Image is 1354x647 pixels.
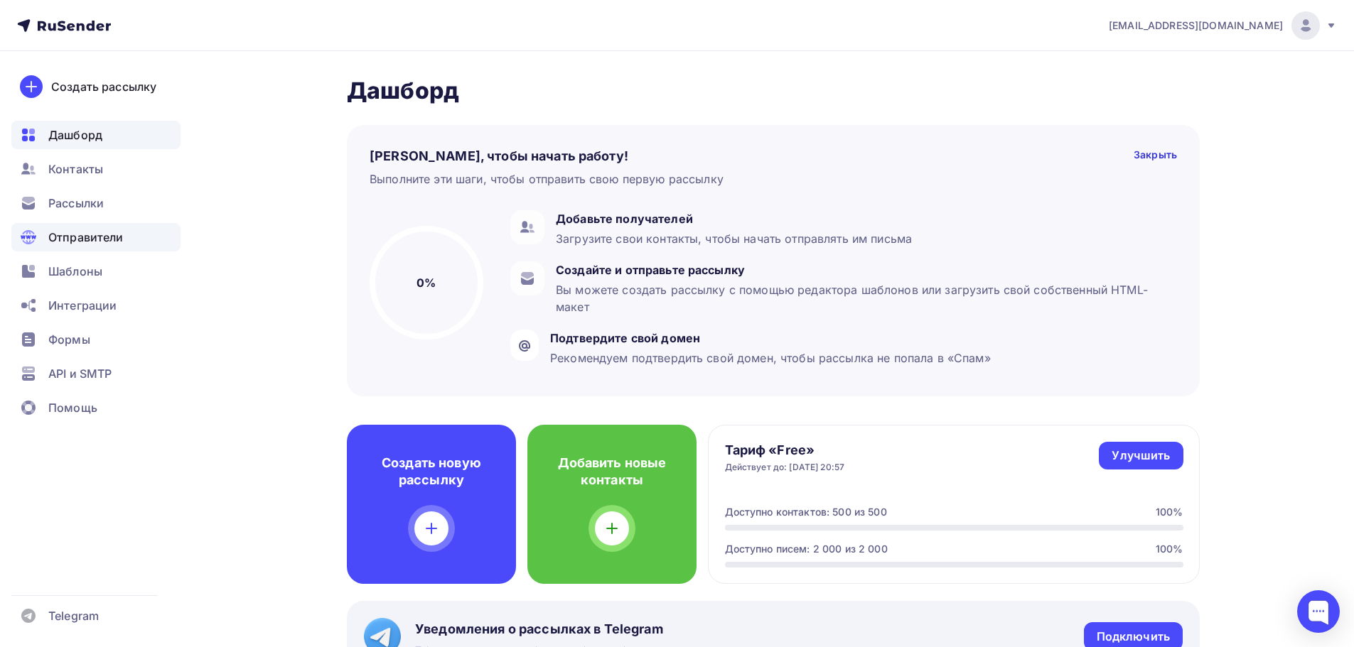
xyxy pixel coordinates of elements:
span: [EMAIL_ADDRESS][DOMAIN_NAME] [1109,18,1283,33]
div: Добавьте получателей [556,210,912,227]
span: API и SMTP [48,365,112,382]
span: Формы [48,331,90,348]
span: Telegram [48,607,99,624]
span: Отправители [48,229,124,246]
div: Подключить [1097,629,1170,645]
a: Шаблоны [11,257,181,286]
div: Закрыть [1134,148,1177,165]
span: Рассылки [48,195,104,212]
a: Отправители [11,223,181,251]
span: Уведомления о рассылках в Telegram [415,621,813,638]
div: Доступно писем: 2 000 из 2 000 [725,542,888,556]
div: Улучшить [1112,447,1170,464]
span: Помощь [48,399,97,416]
div: 100% [1156,505,1183,519]
div: Выполните эти шаги, чтобы отправить свою первую рассылку [370,170,724,187]
div: Создайте и отправьте рассылку [556,261,1170,278]
h2: Дашборд [347,77,1200,105]
span: Шаблоны [48,263,102,280]
span: Дашборд [48,126,102,143]
div: Создать рассылку [51,78,156,95]
div: Загрузите свои контакты, чтобы начать отправлять им письма [556,230,912,247]
h4: Создать новую рассылку [370,455,493,489]
div: Рекомендуем подтвердить свой домен, чтобы рассылка не попала в «Спам» [550,349,991,366]
div: 100% [1156,542,1183,556]
span: Контакты [48,161,103,178]
div: Действует до: [DATE] 20:57 [725,462,845,473]
div: Вы можете создать рассылку с помощью редактора шаблонов или загрузить свой собственный HTML-макет [556,281,1170,315]
h5: 0% [417,274,436,291]
a: Рассылки [11,189,181,217]
a: [EMAIL_ADDRESS][DOMAIN_NAME] [1109,11,1337,40]
div: Доступно контактов: 500 из 500 [725,505,887,519]
span: Интеграции [48,297,117,314]
h4: Тариф «Free» [725,442,845,459]
h4: [PERSON_NAME], чтобы начать работу! [370,148,628,165]
a: Формы [11,325,181,354]
div: Подтвердите свой домен [550,330,991,347]
h4: Добавить новые контакты [550,455,674,489]
a: Контакты [11,155,181,183]
a: Дашборд [11,121,181,149]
